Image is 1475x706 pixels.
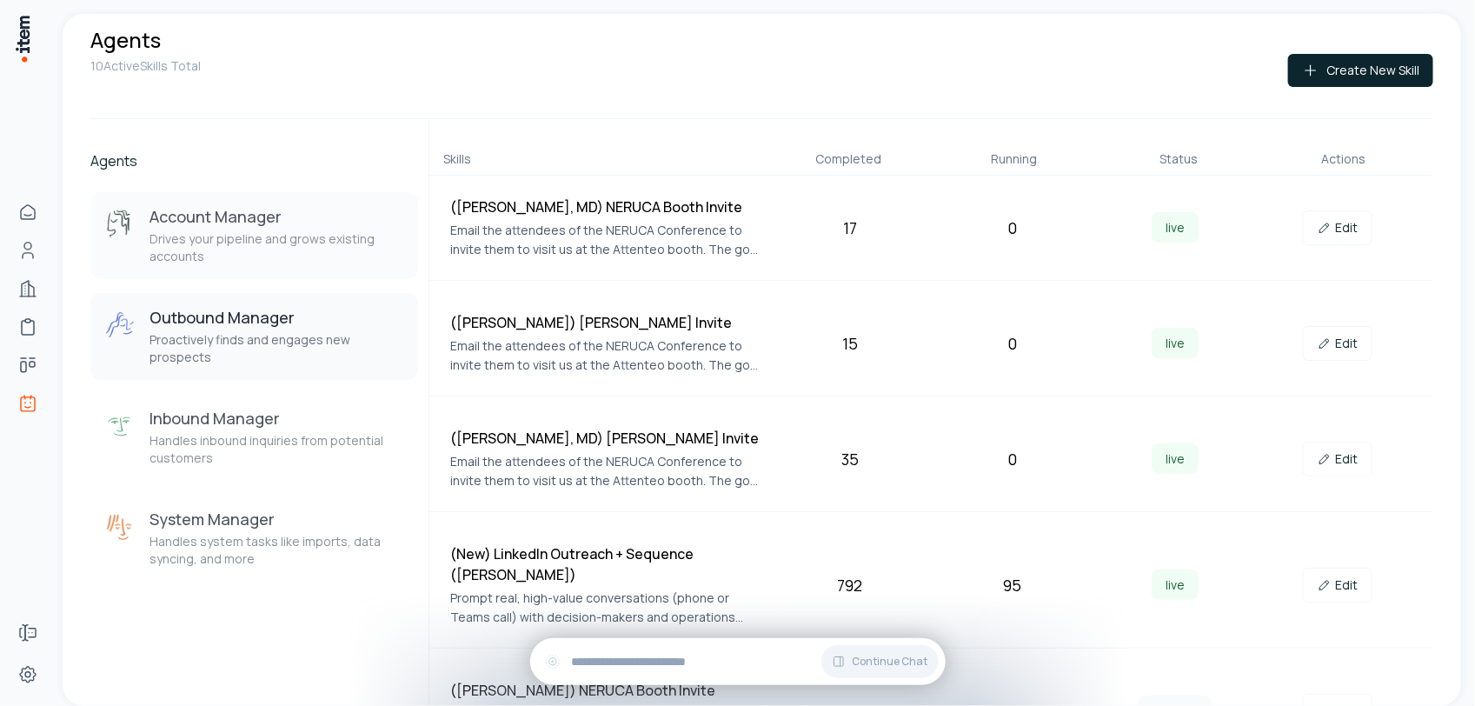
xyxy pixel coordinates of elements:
[149,432,404,467] p: Handles inbound inquiries from potential customers
[450,452,761,490] p: Email the attendees of the NERUCA Conference to invite them to visit us at the Attenteo booth. Th...
[1103,150,1254,168] div: Status
[90,192,418,279] button: Account ManagerAccount ManagerDrives your pipeline and grows existing accounts
[90,150,418,171] h2: Agents
[10,233,45,268] a: Contacts
[90,394,418,481] button: Inbound ManagerInbound ManagerHandles inbound inquiries from potential customers
[10,657,45,692] a: Settings
[776,447,925,471] div: 35
[1288,54,1433,87] button: Create New Skill
[776,216,925,240] div: 17
[104,512,136,543] img: System Manager
[450,196,761,217] h4: ([PERSON_NAME], MD) NERUCA Booth Invite
[1152,328,1199,358] span: live
[10,386,45,421] a: Agents
[450,543,761,585] h4: (New) LinkedIn Outreach + Sequence ([PERSON_NAME])
[939,447,1087,471] div: 0
[90,57,201,75] p: 10 Active Skills Total
[10,271,45,306] a: Companies
[1152,443,1199,474] span: live
[853,655,928,669] span: Continue Chat
[776,573,925,597] div: 792
[14,14,31,63] img: Item Brain Logo
[450,312,761,333] h4: ([PERSON_NAME]) [PERSON_NAME] Invite
[1303,568,1372,603] a: Edit
[1303,326,1372,361] a: Edit
[1152,569,1199,600] span: live
[10,310,45,344] a: implementations
[149,206,404,227] h3: Account Manager
[1303,210,1372,245] a: Edit
[149,533,404,568] p: Handles system tasks like imports, data syncing, and more
[149,331,404,366] p: Proactively finds and engages new prospects
[450,589,761,627] p: Prompt real, high-value conversations (phone or Teams call) with decision-makers and operations l...
[1268,150,1419,168] div: Actions
[90,26,161,54] h1: Agents
[104,411,136,443] img: Inbound Manager
[149,307,404,328] h3: Outbound Manager
[10,348,45,383] a: deals
[1303,442,1372,476] a: Edit
[104,310,136,342] img: Outbound Manager
[104,210,136,241] img: Account Manager
[443,150,760,168] div: Skills
[10,616,45,650] a: Forms
[450,680,761,701] h4: ([PERSON_NAME]) NERUCA Booth Invite
[10,195,45,230] a: Home
[149,509,404,529] h3: System Manager
[939,150,1090,168] div: Running
[1152,212,1199,243] span: live
[776,331,925,356] div: 15
[149,230,404,265] p: Drives your pipeline and grows existing accounts
[149,408,404,429] h3: Inbound Manager
[939,573,1087,597] div: 95
[530,638,946,685] div: Continue Chat
[450,336,761,375] p: Email the attendees of the NERUCA Conference to invite them to visit us at the Attenteo booth. Th...
[90,495,418,582] button: System ManagerSystem ManagerHandles system tasks like imports, data syncing, and more
[939,331,1087,356] div: 0
[939,216,1087,240] div: 0
[450,428,761,449] h4: ([PERSON_NAME], MD) [PERSON_NAME] Invite
[774,150,925,168] div: Completed
[90,293,418,380] button: Outbound ManagerOutbound ManagerProactively finds and engages new prospects
[821,645,939,678] button: Continue Chat
[450,221,761,259] p: Email the attendees of the NERUCA Conference to invite them to visit us at the Attenteo booth. Th...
